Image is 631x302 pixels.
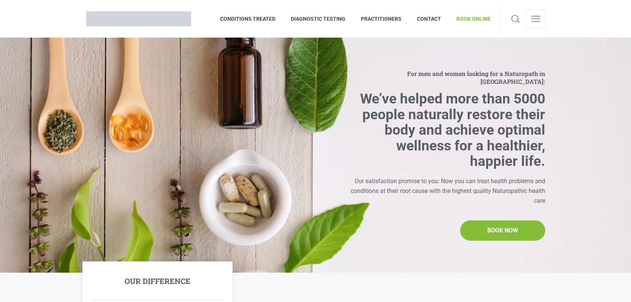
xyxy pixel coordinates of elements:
h5: OUR DIFFERENCE [125,276,190,285]
span: PRACTITIONERS [353,13,409,25]
span: BOOK ONLINE [449,13,491,25]
span: CONTACT [409,13,449,25]
a: CONTACT [409,6,449,32]
span: For men and women looking for a Naturopath in [GEOGRAPHIC_DATA]: [347,70,545,85]
a: BOOK ONLINE [449,6,491,32]
a: CONDITIONS TREATED [220,6,283,32]
a: BOOK NOW [460,220,545,241]
span: CONDITIONS TREATED [220,13,283,25]
a: Brisbane Naturopath [86,6,191,32]
a: PRACTITIONERS [353,6,409,32]
div: Our satisfaction promise to you: Now you can treat health problems and conditions at their root c... [347,176,545,205]
a: Search [509,9,522,28]
h2: We’ve helped more than 5000 people naturally restore their body and achieve optimal wellness for ... [347,91,545,169]
span: BOOK NOW [487,226,518,235]
img: Brisbane Naturopath [86,11,191,26]
span: DIAGNOSTIC TESTING [283,13,353,25]
a: DIAGNOSTIC TESTING [283,6,353,32]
